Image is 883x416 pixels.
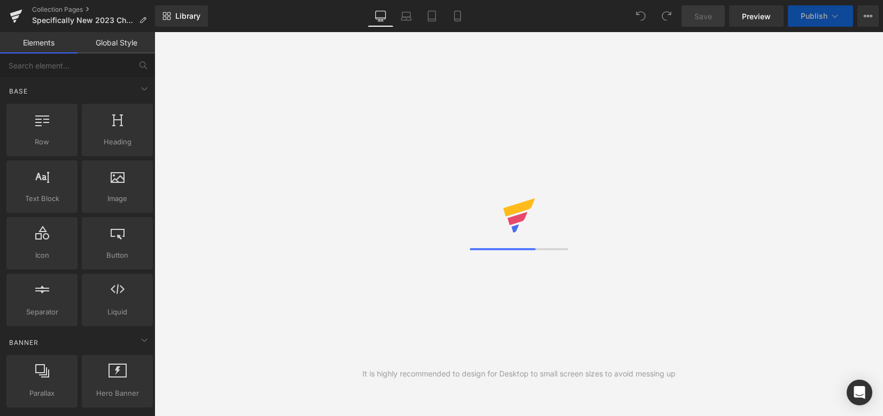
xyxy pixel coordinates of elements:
span: Image [85,193,150,204]
span: Banner [8,337,40,348]
a: Mobile [445,5,470,27]
span: Preview [742,11,771,22]
button: Undo [630,5,652,27]
span: Button [85,250,150,261]
a: Preview [729,5,784,27]
button: Redo [656,5,677,27]
span: Save [694,11,712,22]
a: Global Style [78,32,155,53]
div: Open Intercom Messenger [847,380,872,405]
span: Separator [10,306,74,318]
span: Row [10,136,74,148]
span: Base [8,86,29,96]
span: Heading [85,136,150,148]
a: New Library [155,5,208,27]
span: Liquid [85,306,150,318]
span: Parallax [10,388,74,399]
button: Publish [788,5,853,27]
span: Library [175,11,200,21]
button: More [857,5,879,27]
a: Desktop [368,5,393,27]
span: Icon [10,250,74,261]
span: Hero Banner [85,388,150,399]
span: Text Block [10,193,74,204]
a: Collection Pages [32,5,155,14]
div: It is highly recommended to design for Desktop to small screen sizes to avoid messing up [362,368,676,380]
a: Tablet [419,5,445,27]
a: Laptop [393,5,419,27]
span: Specifically New 2023 Christmas Magic Collection Page [32,16,135,25]
span: Publish [801,12,827,20]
